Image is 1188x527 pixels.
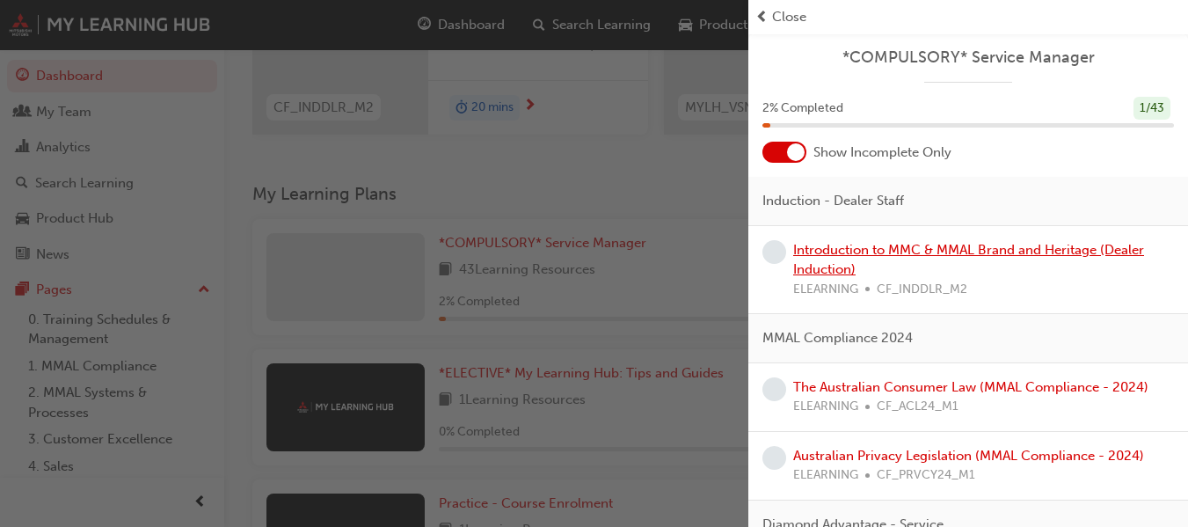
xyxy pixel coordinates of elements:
[762,99,843,119] span: 2 % Completed
[793,465,858,486] span: ELEARNING
[877,397,958,417] span: CF_ACL24_M1
[877,465,975,486] span: CF_PRVCY24_M1
[762,328,913,348] span: MMAL Compliance 2024
[755,7,769,27] span: prev-icon
[772,7,806,27] span: Close
[877,280,967,300] span: CF_INDDLR_M2
[762,191,904,211] span: Induction - Dealer Staff
[755,7,1181,27] button: prev-iconClose
[762,446,786,470] span: learningRecordVerb_NONE-icon
[1133,97,1170,121] div: 1 / 43
[793,448,1144,464] a: Australian Privacy Legislation (MMAL Compliance - 2024)
[793,242,1144,278] a: Introduction to MMC & MMAL Brand and Heritage (Dealer Induction)
[762,377,786,401] span: learningRecordVerb_NONE-icon
[793,379,1148,395] a: The Australian Consumer Law (MMAL Compliance - 2024)
[793,397,858,417] span: ELEARNING
[793,280,858,300] span: ELEARNING
[762,48,1174,68] a: *COMPULSORY* Service Manager
[813,143,951,163] span: Show Incomplete Only
[762,240,786,264] span: learningRecordVerb_NONE-icon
